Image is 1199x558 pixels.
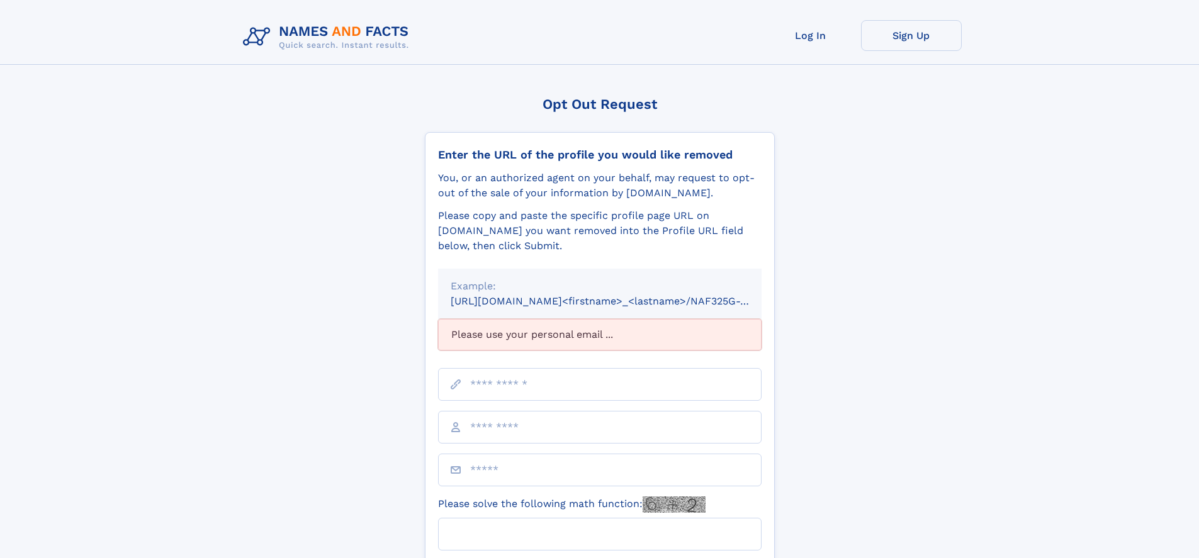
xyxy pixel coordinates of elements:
div: Please copy and paste the specific profile page URL on [DOMAIN_NAME] you want removed into the Pr... [438,208,762,254]
div: You, or an authorized agent on your behalf, may request to opt-out of the sale of your informatio... [438,170,762,201]
div: Example: [451,279,749,294]
small: [URL][DOMAIN_NAME]<firstname>_<lastname>/NAF325G-xxxxxxxx [451,295,785,307]
a: Sign Up [861,20,962,51]
a: Log In [760,20,861,51]
img: Logo Names and Facts [238,20,419,54]
div: Opt Out Request [425,96,775,112]
label: Please solve the following math function: [438,496,706,513]
div: Enter the URL of the profile you would like removed [438,148,762,162]
div: Please use your personal email ... [438,319,762,350]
